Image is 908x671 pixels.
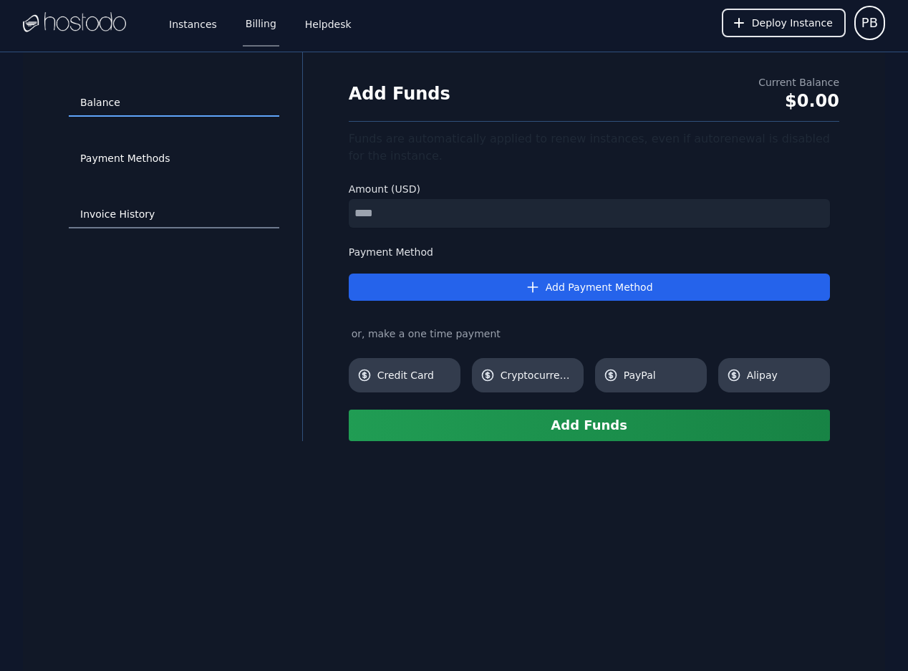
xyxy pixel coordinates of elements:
[349,182,830,196] label: Amount (USD)
[349,410,830,441] button: Add Funds
[69,145,279,173] a: Payment Methods
[69,201,279,228] a: Invoice History
[854,6,885,40] button: User menu
[69,90,279,117] a: Balance
[861,13,878,33] span: PB
[349,130,839,165] div: Funds are automatically applied to renew instances, even if autorenewal is disabled for the insta...
[23,12,126,34] img: Logo
[752,16,833,30] span: Deploy Instance
[349,327,830,341] div: or, make a one time payment
[349,274,830,301] button: Add Payment Method
[624,368,698,382] span: PayPal
[349,245,830,259] label: Payment Method
[377,368,452,382] span: Credit Card
[349,82,450,105] h1: Add Funds
[758,75,839,90] div: Current Balance
[722,9,846,37] button: Deploy Instance
[747,368,821,382] span: Alipay
[501,368,575,382] span: Cryptocurrency
[758,90,839,112] div: $0.00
